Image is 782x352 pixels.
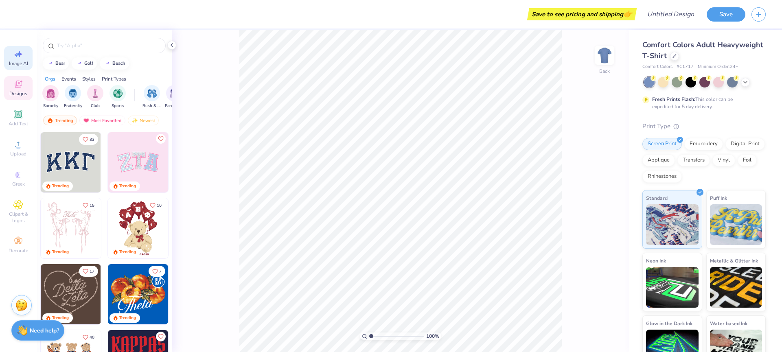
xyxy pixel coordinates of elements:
div: filter for Club [87,85,103,109]
span: 👉 [623,9,632,19]
button: Like [79,332,98,343]
span: Upload [10,151,26,157]
div: bear [55,61,65,66]
img: 9980f5e8-e6a1-4b4a-8839-2b0e9349023c [108,132,168,192]
div: golf [84,61,93,66]
img: trend_line.gif [76,61,83,66]
button: bear [43,57,69,70]
span: 100 % [426,332,439,340]
div: filter for Rush & Bid [142,85,161,109]
button: filter button [165,85,184,109]
span: Metallic & Glitter Ink [710,256,758,265]
span: Parent's Weekend [165,103,184,109]
img: Sports Image [113,89,123,98]
span: Glow in the Dark Ink [646,319,692,328]
div: Print Type [642,122,766,131]
button: Save [707,7,745,22]
span: Sorority [43,103,58,109]
img: Metallic & Glitter Ink [710,267,762,308]
img: Sorority Image [46,89,55,98]
span: 7 [159,269,162,273]
div: Most Favorited [79,116,125,125]
img: 83dda5b0-2158-48ca-832c-f6b4ef4c4536 [41,198,101,258]
span: Comfort Colors [642,63,672,70]
img: d12a98c7-f0f7-4345-bf3a-b9f1b718b86e [101,198,161,258]
img: 3b9aba4f-e317-4aa7-a679-c95a879539bd [41,132,101,192]
button: Like [79,134,98,145]
div: beach [112,61,125,66]
strong: Fresh Prints Flash: [652,96,695,103]
span: # C1717 [677,63,694,70]
span: 17 [90,269,94,273]
div: Trending [43,116,77,125]
img: most_fav.gif [83,118,90,123]
span: Comfort Colors Adult Heavyweight T-Shirt [642,40,763,61]
img: edfb13fc-0e43-44eb-bea2-bf7fc0dd67f9 [101,132,161,192]
button: filter button [64,85,82,109]
button: Like [156,332,166,341]
span: Standard [646,194,668,202]
img: 5ee11766-d822-42f5-ad4e-763472bf8dcf [168,132,228,192]
div: Orgs [45,75,55,83]
button: Like [149,266,165,277]
img: trend_line.gif [47,61,54,66]
div: Screen Print [642,138,682,150]
img: 587403a7-0594-4a7f-b2bd-0ca67a3ff8dd [108,198,168,258]
div: Events [61,75,76,83]
img: Club Image [91,89,100,98]
div: Transfers [677,154,710,166]
img: e74243e0-e378-47aa-a400-bc6bcb25063a [168,198,228,258]
div: This color can be expedited for 5 day delivery. [652,96,752,110]
span: Fraternity [64,103,82,109]
button: filter button [87,85,103,109]
img: Newest.gif [131,118,138,123]
div: Trending [119,249,136,255]
button: Like [79,266,98,277]
span: Decorate [9,247,28,254]
button: filter button [110,85,126,109]
div: Vinyl [712,154,735,166]
span: Greek [12,181,25,187]
div: Trending [119,183,136,189]
img: Back [596,47,613,63]
div: Embroidery [684,138,723,150]
img: trend_line.gif [104,61,111,66]
button: golf [72,57,97,70]
span: 15 [90,203,94,208]
img: trending.gif [47,118,53,123]
span: Water based Ink [710,319,747,328]
button: Like [156,134,166,144]
strong: Need help? [30,327,59,335]
img: ead2b24a-117b-4488-9b34-c08fd5176a7b [101,264,161,324]
div: Save to see pricing and shipping [529,8,635,20]
span: Rush & Bid [142,103,161,109]
img: Neon Ink [646,267,699,308]
div: Trending [52,249,69,255]
div: Trending [52,315,69,321]
img: 12710c6a-dcc0-49ce-8688-7fe8d5f96fe2 [41,264,101,324]
span: 33 [90,138,94,142]
img: Fraternity Image [68,89,77,98]
span: Club [91,103,100,109]
span: Add Text [9,120,28,127]
span: Image AI [9,60,28,67]
img: 8659caeb-cee5-4a4c-bd29-52ea2f761d42 [108,264,168,324]
button: Like [146,200,165,211]
span: Designs [9,90,27,97]
img: Rush & Bid Image [147,89,157,98]
div: Styles [82,75,96,83]
button: beach [100,57,129,70]
span: 40 [90,335,94,339]
img: Puff Ink [710,204,762,245]
span: Minimum Order: 24 + [698,63,738,70]
input: Try "Alpha" [56,42,160,50]
div: Trending [119,315,136,321]
div: Back [599,68,610,75]
div: filter for Sorority [42,85,59,109]
img: f22b6edb-555b-47a9-89ed-0dd391bfae4f [168,264,228,324]
div: filter for Sports [110,85,126,109]
span: Puff Ink [710,194,727,202]
button: filter button [42,85,59,109]
span: 10 [157,203,162,208]
img: Parent's Weekend Image [170,89,179,98]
